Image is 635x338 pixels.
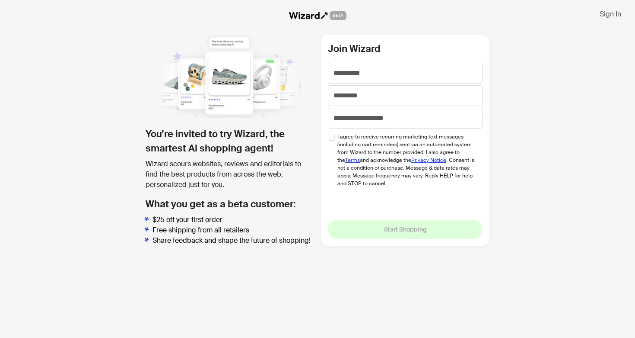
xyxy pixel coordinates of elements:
[345,157,360,164] a: Terms
[152,225,314,235] li: Free shipping from all retailers
[593,7,628,21] button: Sign In
[146,127,314,155] h1: You’re invited to try Wizard, the smartest AI shopping agent!
[600,10,621,19] span: Sign In
[152,235,314,246] li: Share feedback and shape the future of shopping!
[146,159,314,190] div: Wizard scours websites, reviews and editorials to find the best products from across the web, per...
[328,220,483,239] button: Start Shopping
[152,215,314,225] li: $25 off your first order
[328,42,483,56] h2: Join Wizard
[411,157,446,164] a: Privacy Notice
[337,133,476,187] span: I agree to receive recurring marketing text messages (including cart reminders) sent via an autom...
[146,197,314,211] h2: What you get as a beta customer:
[330,11,346,20] span: BETA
